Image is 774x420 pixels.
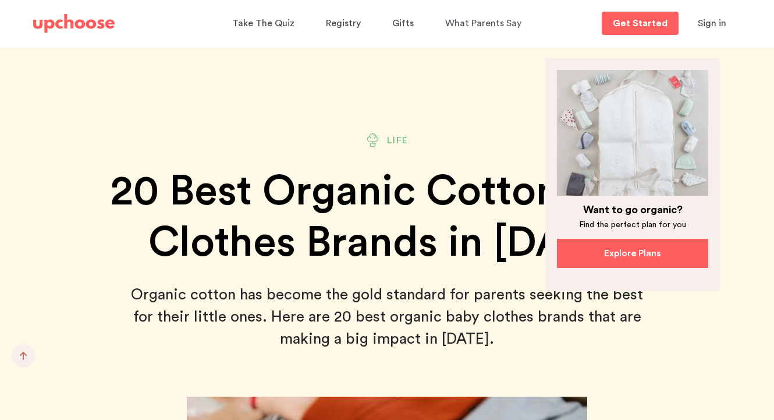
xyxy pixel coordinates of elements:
a: What Parents Say [445,12,525,35]
a: Take The Quiz [232,12,298,35]
p: Explore Plans [604,246,661,260]
button: Sign in [683,12,741,35]
a: Gifts [392,12,417,35]
span: Sign in [698,19,726,28]
p: Want to go organic? [557,203,708,217]
span: Life [387,133,409,147]
img: UpChoose [33,14,115,33]
img: baby clothing packed into a bag [557,70,708,196]
a: Explore Plans [557,239,708,268]
span: Take The Quiz [232,19,294,28]
p: Find the perfect plan for you [557,220,708,230]
span: Registry [326,19,361,28]
a: Registry [326,12,364,35]
a: UpChoose [33,12,115,36]
a: Get Started [602,12,679,35]
p: Get Started [613,19,668,28]
h1: 20 Best Organic Cotton Baby Clothes Brands in [DATE] [81,166,693,269]
p: Organic cotton has become the gold standard for parents seeking the best for their little ones. H... [125,284,649,350]
img: Plant [365,133,380,147]
span: What Parents Say [445,19,521,28]
span: Gifts [392,19,414,28]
